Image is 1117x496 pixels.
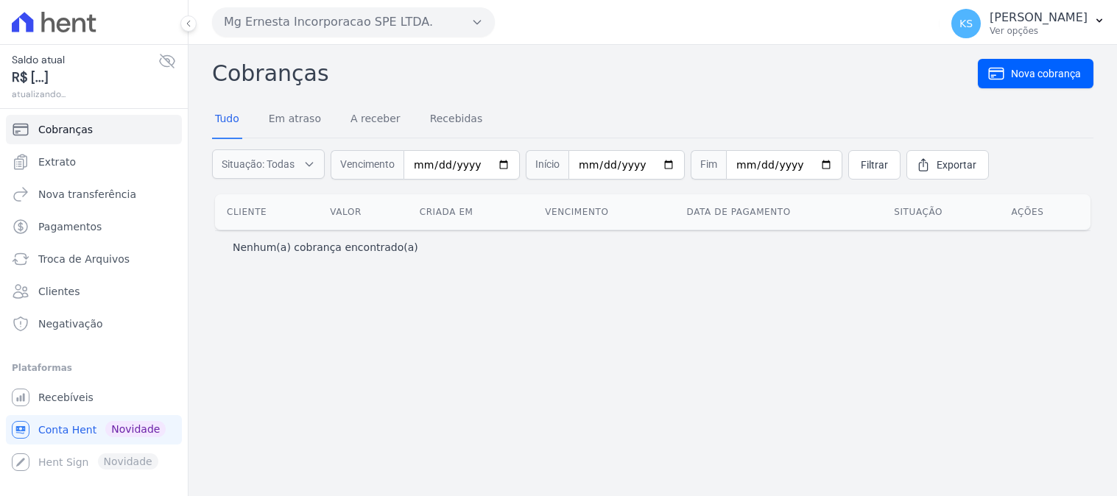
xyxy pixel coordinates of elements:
a: Recebidas [427,101,486,139]
a: A receber [348,101,404,139]
span: Saldo atual [12,52,158,68]
button: Mg Ernesta Incorporacao SPE LTDA. [212,7,495,37]
a: Nova transferência [6,180,182,209]
a: Em atraso [266,101,324,139]
a: Tudo [212,101,242,139]
h2: Cobranças [212,57,978,90]
span: Início [526,150,568,180]
span: Cobranças [38,122,93,137]
th: Data de pagamento [675,194,883,230]
a: Troca de Arquivos [6,244,182,274]
span: Exportar [937,157,976,172]
span: Clientes [38,284,80,299]
a: Pagamentos [6,212,182,241]
th: Ações [999,194,1090,230]
a: Conta Hent Novidade [6,415,182,444]
span: Conta Hent [38,422,96,437]
th: Vencimento [533,194,674,230]
span: KS [959,18,973,29]
th: Situação [882,194,999,230]
a: Extrato [6,147,182,177]
nav: Sidebar [12,115,176,477]
span: Nova transferência [38,187,136,202]
span: Pagamentos [38,219,102,234]
p: Ver opções [990,25,1088,37]
th: Valor [318,194,407,230]
span: Situação: Todas [222,157,295,171]
a: Nova cobrança [978,59,1093,88]
button: KS [PERSON_NAME] Ver opções [940,3,1117,44]
th: Criada em [408,194,533,230]
span: R$ [...] [12,68,158,88]
span: atualizando... [12,88,158,101]
p: Nenhum(a) cobrança encontrado(a) [233,240,418,255]
span: Nova cobrança [1011,66,1081,81]
span: Recebíveis [38,390,94,405]
a: Clientes [6,277,182,306]
span: Troca de Arquivos [38,252,130,266]
a: Filtrar [848,150,901,180]
a: Negativação [6,309,182,339]
span: Extrato [38,155,76,169]
th: Cliente [215,194,318,230]
p: [PERSON_NAME] [990,10,1088,25]
span: Negativação [38,316,103,331]
button: Situação: Todas [212,149,325,179]
a: Exportar [906,150,989,180]
span: Novidade [105,421,166,437]
a: Cobranças [6,115,182,144]
span: Fim [691,150,726,180]
span: Filtrar [861,157,888,172]
a: Recebíveis [6,383,182,412]
div: Plataformas [12,359,176,377]
span: Vencimento [331,150,404,180]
